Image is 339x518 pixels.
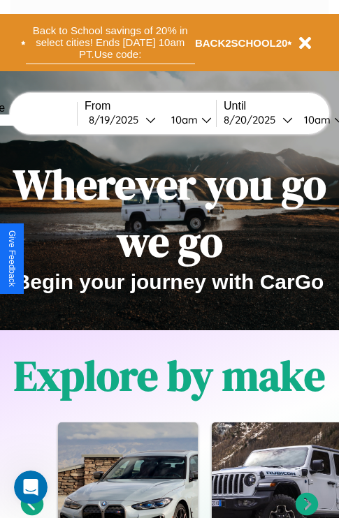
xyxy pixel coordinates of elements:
[160,112,216,127] button: 10am
[164,113,201,126] div: 10am
[26,21,195,64] button: Back to School savings of 20% in select cities! Ends [DATE] 10am PT.Use code:
[85,100,216,112] label: From
[85,112,160,127] button: 8/19/2025
[14,347,325,404] h1: Explore by make
[14,471,48,504] iframe: Intercom live chat
[224,113,282,126] div: 8 / 20 / 2025
[7,230,17,287] div: Give Feedback
[89,113,145,126] div: 8 / 19 / 2025
[297,113,334,126] div: 10am
[195,37,288,49] b: BACK2SCHOOL20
